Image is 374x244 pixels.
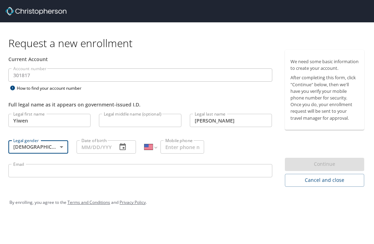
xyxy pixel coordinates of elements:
[9,194,365,211] div: By enrolling, you agree to the and .
[290,176,359,185] span: Cancel and close
[290,58,359,72] p: We need some basic information to create your account.
[290,74,359,121] p: After completing this form, click "Continue" below, then we'll have you verify your mobile phone ...
[67,199,110,205] a: Terms and Conditions
[8,56,272,63] div: Current Account
[77,140,112,154] input: MM/DD/YYYY
[120,199,146,205] a: Privacy Policy
[8,101,272,108] div: Full legal name as it appears on government-issued I.D.
[160,140,204,154] input: Enter phone number
[6,7,66,15] img: cbt logo
[8,84,96,93] div: How to find your account number
[8,140,68,154] div: [DEMOGRAPHIC_DATA]
[8,36,370,50] h1: Request a new enrollment
[285,174,365,187] button: Cancel and close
